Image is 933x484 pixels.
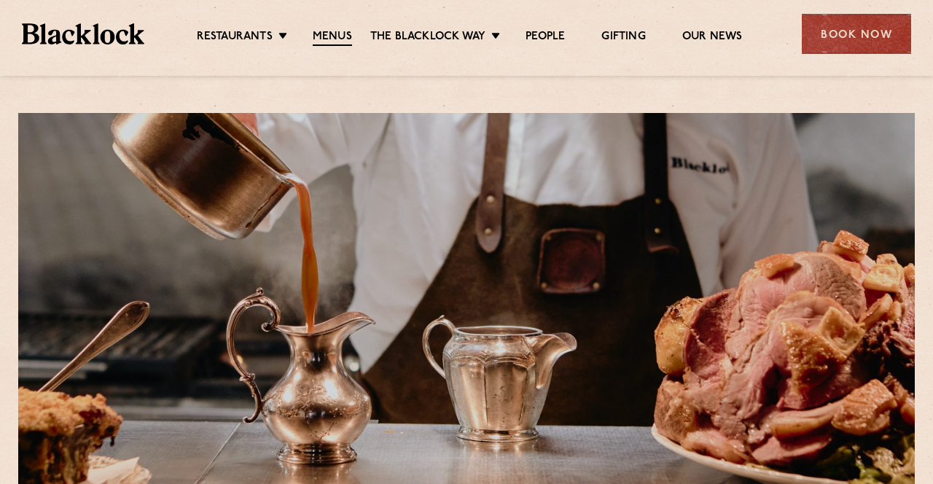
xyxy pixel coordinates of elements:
a: Gifting [601,30,645,44]
img: BL_Textured_Logo-footer-cropped.svg [22,23,144,44]
a: Restaurants [197,30,273,44]
a: People [526,30,565,44]
a: The Blacklock Way [370,30,485,44]
div: Book Now [802,14,911,54]
a: Our News [682,30,743,44]
a: Menus [313,30,352,46]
